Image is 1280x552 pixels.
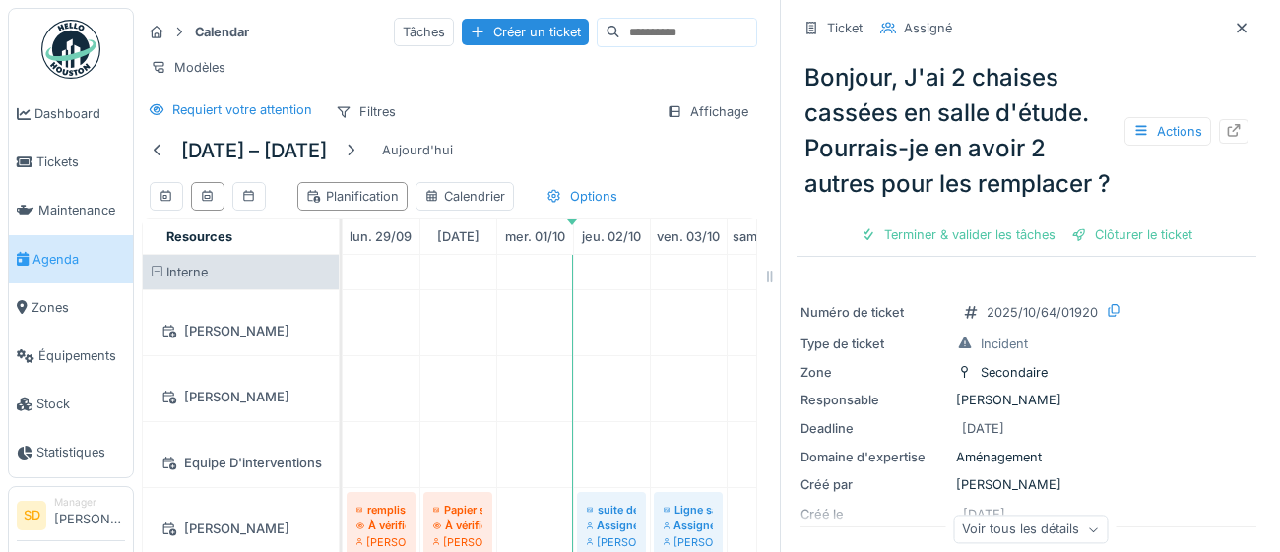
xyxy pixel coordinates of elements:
div: Numéro de ticket [800,303,948,322]
div: [PERSON_NAME] [155,517,327,541]
div: Manager [54,495,125,510]
div: Planification [306,187,399,206]
a: 30 septembre 2025 [432,223,484,250]
div: [DATE] [962,419,1004,438]
div: À vérifier [356,518,406,533]
div: Actions [1124,117,1211,146]
div: Ticket [827,19,863,37]
a: Zones [9,283,133,332]
div: Aménagement [800,448,1252,466]
div: [PERSON_NAME] [800,391,1252,409]
div: [PERSON_NAME] [433,534,482,550]
div: Créé par [800,475,948,494]
span: Stock [36,395,125,413]
a: 1 octobre 2025 [500,223,570,250]
div: Assigné [904,19,952,37]
span: Équipements [38,346,125,365]
div: Créer un ticket [462,19,589,45]
div: [PERSON_NAME] [155,385,327,409]
a: Agenda [9,235,133,283]
span: Interne [166,265,208,279]
div: Clôturer le ticket [1063,221,1200,248]
div: Voir tous les détails [953,516,1108,544]
div: Equipe D'interventions [155,451,327,475]
a: Maintenance [9,186,133,234]
div: Assigné [587,518,636,533]
div: 2025/10/64/01920 [987,303,1098,322]
div: À vérifier [433,518,482,533]
div: [PERSON_NAME] [356,534,406,550]
div: Filtres [327,97,405,126]
span: Dashboard [34,104,125,123]
span: Maintenance [38,201,125,219]
div: Responsable [800,391,948,409]
div: Tâches [394,18,454,46]
div: Aujourd'hui [374,137,461,163]
div: Assigné [664,518,713,533]
span: Resources [166,229,232,244]
div: Options [538,182,626,211]
div: remplissage des armoires de papier primaire salle des profs secondaire et amicale [356,502,406,518]
a: Équipements [9,332,133,380]
div: Affichage [658,97,757,126]
a: 3 octobre 2025 [652,223,725,250]
div: Bonjour, J'ai 2 chaises cassées en salle d'étude. Pourrais-je en avoir 2 autres pour les remplacer ? [797,52,1256,210]
div: [PERSON_NAME] [587,534,636,550]
span: Tickets [36,153,125,171]
h5: [DATE] – [DATE] [181,139,327,162]
div: Type de ticket [800,335,948,353]
a: 2 octobre 2025 [577,223,646,250]
div: [PERSON_NAME] [664,534,713,550]
span: Agenda [32,250,125,269]
a: SD Manager[PERSON_NAME] [17,495,125,542]
div: Terminer & valider les tâches [853,221,1063,248]
div: Secondaire [981,363,1048,382]
div: Modèles [142,53,234,82]
a: Tickets [9,138,133,186]
div: Requiert votre attention [172,100,312,119]
div: [PERSON_NAME] [800,475,1252,494]
div: Domaine d'expertise [800,448,948,466]
a: Statistiques [9,428,133,476]
img: Badge_color-CXgf-gQk.svg [41,20,100,79]
li: SD [17,501,46,530]
div: Ligne salle centenaire [664,502,713,518]
div: [PERSON_NAME] [155,319,327,343]
a: 4 octobre 2025 [728,223,802,250]
div: suite de la mise en peinture du petit local de menuiserie [587,502,636,518]
div: Papier salle des profs secondaire [433,502,482,518]
li: [PERSON_NAME] [54,495,125,537]
span: Zones [32,298,125,317]
a: Stock [9,380,133,428]
a: 29 septembre 2025 [345,223,416,250]
div: Deadline [800,419,948,438]
div: Calendrier [424,187,505,206]
strong: Calendar [187,23,257,41]
div: Zone [800,363,948,382]
div: Incident [981,335,1028,353]
a: Dashboard [9,90,133,138]
span: Statistiques [36,443,125,461]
